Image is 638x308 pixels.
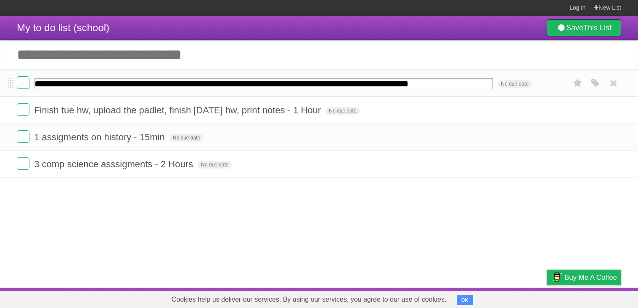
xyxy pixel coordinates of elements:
[463,290,497,306] a: Developers
[34,105,323,115] span: Finish tue hw, upload the padlet, finish [DATE] hw, print notes - 1 Hour
[163,291,455,308] span: Cookies help us deliver our services. By using our services, you agree to our use of cookies.
[568,290,621,306] a: Suggest a feature
[17,76,29,89] label: Done
[551,270,562,284] img: Buy me a coffee
[564,270,617,285] span: Buy me a coffee
[507,290,526,306] a: Terms
[583,24,612,32] b: This List
[34,159,195,169] span: 3 comp science asssigments - 2 Hours
[498,80,532,88] span: No due date
[457,295,473,305] button: OK
[17,157,29,170] label: Done
[435,290,453,306] a: About
[34,132,167,142] span: 1 assigments on history - 15min
[169,134,204,142] span: No due date
[326,107,360,115] span: No due date
[17,103,29,116] label: Done
[17,130,29,143] label: Done
[536,290,558,306] a: Privacy
[198,161,232,169] span: No due date
[547,270,621,285] a: Buy me a coffee
[570,76,586,90] label: Star task
[17,22,109,33] span: My to do list (school)
[547,19,621,36] a: SaveThis List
